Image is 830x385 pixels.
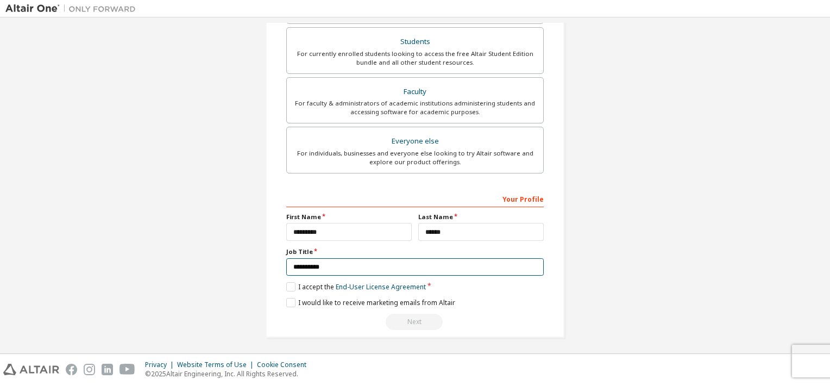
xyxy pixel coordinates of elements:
[120,364,135,375] img: youtube.svg
[293,34,537,49] div: Students
[293,99,537,116] div: For faculty & administrators of academic institutions administering students and accessing softwa...
[177,361,257,369] div: Website Terms of Use
[145,361,177,369] div: Privacy
[293,49,537,67] div: For currently enrolled students looking to access the free Altair Student Edition bundle and all ...
[336,282,426,291] a: End-User License Agreement
[84,364,95,375] img: instagram.svg
[3,364,59,375] img: altair_logo.svg
[293,84,537,100] div: Faculty
[286,282,426,291] label: I accept the
[286,298,455,307] label: I would like to receive marketing emails from Altair
[257,361,313,369] div: Cookie Consent
[286,213,412,221] label: First Name
[418,213,544,221] label: Last Name
[145,369,313,378] p: © 2025 Altair Engineering, Inc. All Rights Reserved.
[66,364,77,375] img: facebook.svg
[5,3,141,14] img: Altair One
[293,134,537,149] div: Everyone else
[286,247,544,256] label: Job Title
[286,314,544,330] div: Read and acccept EULA to continue
[286,190,544,207] div: Your Profile
[102,364,113,375] img: linkedin.svg
[293,149,537,166] div: For individuals, businesses and everyone else looking to try Altair software and explore our prod...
